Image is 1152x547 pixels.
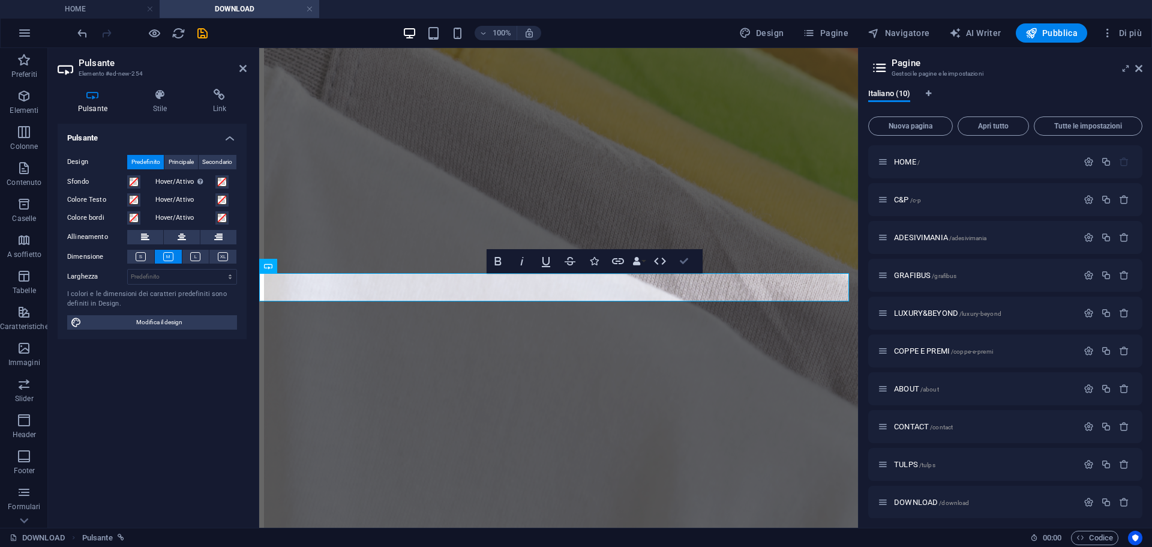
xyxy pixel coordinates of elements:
p: Formulari [8,502,40,512]
button: Data Bindings [631,249,647,273]
button: Principale [164,155,197,169]
span: Pubblica [1025,27,1078,39]
div: Impostazioni [1084,232,1094,243]
span: Tutte le impostazioni [1039,122,1137,130]
button: Bold (Ctrl+B) [487,249,509,273]
span: /grafibus [932,273,956,279]
div: Rimuovi [1119,232,1129,243]
span: / [917,159,920,166]
label: Dimensione [67,250,127,264]
label: Hover/Attivo [155,211,215,225]
i: Quando ridimensioni, regola automaticamente il livello di zoom in modo che corrisponda al disposi... [524,28,535,38]
span: : [1051,533,1053,542]
span: TULPS [894,460,935,469]
div: Duplicato [1101,346,1111,356]
div: Impostazioni [1084,459,1094,470]
p: Colonne [10,142,38,151]
button: Usercentrics [1128,531,1142,545]
span: Fai clic per aprire la pagina [894,309,1001,318]
span: Fai clic per selezionare. Doppio clic per modificare [82,531,113,545]
div: Rimuovi [1119,308,1129,318]
label: Hover/Attivo [155,193,215,207]
div: Duplicato [1101,384,1111,394]
button: Nuova pagina [868,116,953,136]
div: Impostazioni [1084,422,1094,432]
div: C&P/c-p [890,196,1078,204]
span: Codice [1076,531,1113,545]
label: Design [67,155,127,169]
span: Principale [169,155,194,169]
span: Fai clic per aprire la pagina [894,384,939,393]
p: A soffietto [7,250,41,259]
span: Di più [1102,27,1142,39]
div: Duplicato [1101,459,1111,470]
span: /download [939,500,969,506]
div: Duplicato [1101,422,1111,432]
span: /contact [930,424,953,431]
span: 00 00 [1043,531,1061,545]
a: Fai clic per annullare la selezione. Doppio clic per aprire le pagine [10,531,65,545]
label: Allineamento [67,230,127,244]
span: Apri tutto [963,122,1024,130]
div: Schede lingua [868,89,1142,112]
button: HTML [649,249,671,273]
i: Annulla: Sposta elementi (Ctrl+Z) [76,26,89,40]
nav: breadcrumb [82,531,124,545]
span: DOWNLOAD [894,498,969,507]
div: I colori e le dimensioni dei caratteri predefiniti sono definiti in Design. [67,289,237,309]
button: Icons [583,249,605,273]
span: Fai clic per aprire la pagina [894,271,956,280]
button: Italic (Ctrl+I) [511,249,533,273]
span: Predefinito [131,155,160,169]
button: AI Writer [944,23,1006,43]
div: Duplicato [1101,308,1111,318]
label: Larghezza [67,273,127,280]
button: Tutte le impostazioni [1034,116,1142,136]
h4: Pulsante [58,124,247,145]
span: /coppe-e-premi [951,348,993,355]
label: Colore bordi [67,211,127,225]
span: /about [920,386,939,393]
span: AI Writer [949,27,1001,39]
h4: Pulsante [58,89,133,114]
label: Sfondo [67,175,127,189]
h2: Pagine [892,58,1142,68]
h4: Stile [133,89,193,114]
button: Di più [1097,23,1147,43]
div: TULPS/tulps [890,461,1078,468]
button: save [195,26,209,40]
h3: Gestsci le pagine e le impostazioni [892,68,1118,79]
button: Clicca qui per lasciare la modalità di anteprima e continuare la modifica [147,26,161,40]
h2: Pulsante [79,58,247,68]
p: Elementi [10,106,38,115]
h4: DOWNLOAD [160,2,319,16]
span: HOME [894,157,920,166]
p: Preferiti [11,70,37,79]
button: reload [171,26,185,40]
div: LUXURY&BEYOND/luxury-beyond [890,309,1078,317]
button: Link [607,249,629,273]
div: Rimuovi [1119,459,1129,470]
i: Questo elemento è collegato [118,534,124,541]
button: Strikethrough [559,249,581,273]
div: Impostazioni [1084,195,1094,205]
button: undo [75,26,89,40]
button: 100% [475,26,517,40]
button: Confirm (Ctrl+⏎) [673,249,695,273]
button: Navigatore [863,23,934,43]
div: Impostazioni [1084,157,1094,167]
div: Design (Ctrl+Alt+Y) [734,23,789,43]
div: DOWNLOAD/download [890,498,1078,506]
div: ADESIVIMANIA/adesivimania [890,234,1078,241]
div: Duplicato [1101,270,1111,280]
div: COPPE E PREMI/coppe-e-premi [890,347,1078,355]
p: Contenuto [7,178,41,187]
h6: Tempo sessione [1030,531,1062,545]
p: Tabelle [13,286,36,295]
div: Duplicato [1101,195,1111,205]
button: Modifica il design [67,315,237,330]
div: Rimuovi [1119,384,1129,394]
div: Duplicato [1101,232,1111,243]
div: Rimuovi [1119,195,1129,205]
p: Slider [15,394,34,403]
